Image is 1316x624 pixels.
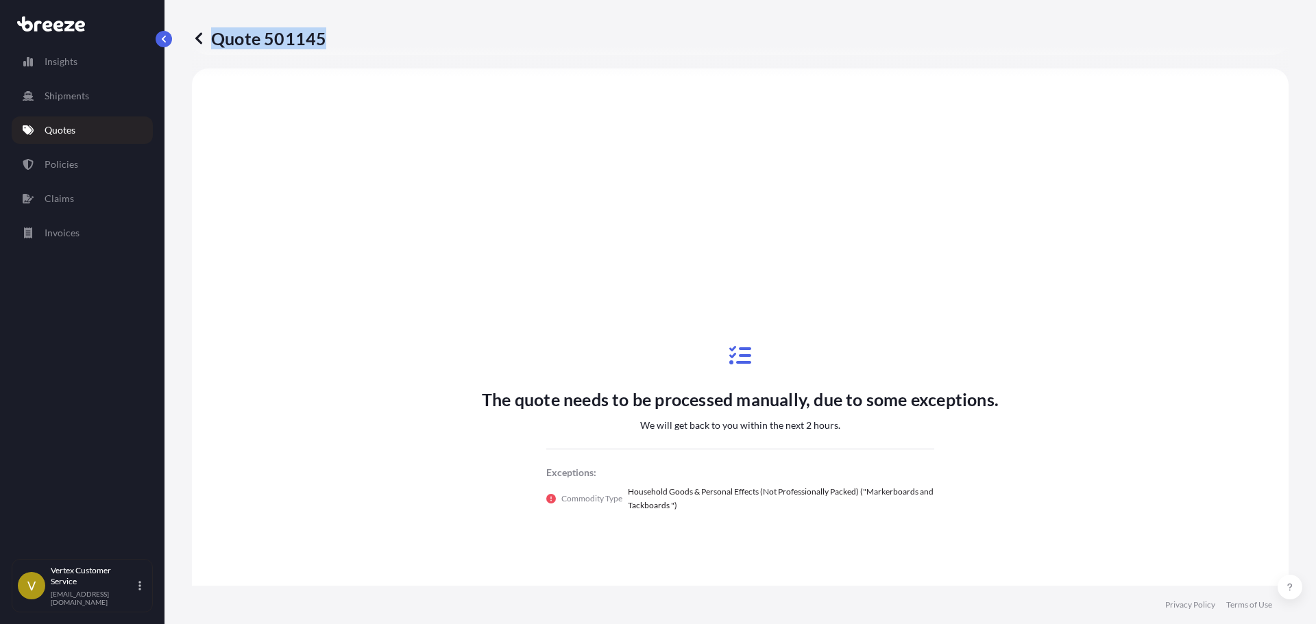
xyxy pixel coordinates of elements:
p: Shipments [45,89,89,103]
a: Privacy Policy [1165,599,1215,610]
a: Claims [12,185,153,212]
a: Terms of Use [1226,599,1272,610]
p: [EMAIL_ADDRESS][DOMAIN_NAME] [51,590,136,606]
p: Quotes [45,123,75,137]
p: Claims [45,192,74,205]
p: Quote 501145 [192,27,326,49]
p: We will get back to you within the next 2 hours. [640,419,840,432]
p: Insights [45,55,77,68]
p: Invoices [45,226,80,240]
p: Commodity Type [561,492,622,506]
a: Insights [12,48,153,75]
a: Shipments [12,82,153,110]
a: Quotes [12,116,153,144]
a: Invoices [12,219,153,247]
p: The quote needs to be processed manually, due to some exceptions. [482,388,999,410]
span: V [27,579,36,592]
a: Policies [12,151,153,178]
p: Exceptions: [546,466,934,479]
p: Policies [45,158,78,171]
p: Vertex Customer Service [51,565,136,587]
p: Household Goods & Personal Effects (Not Professionally Packed) ("Markerboards and Tackboards ") [628,485,934,512]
